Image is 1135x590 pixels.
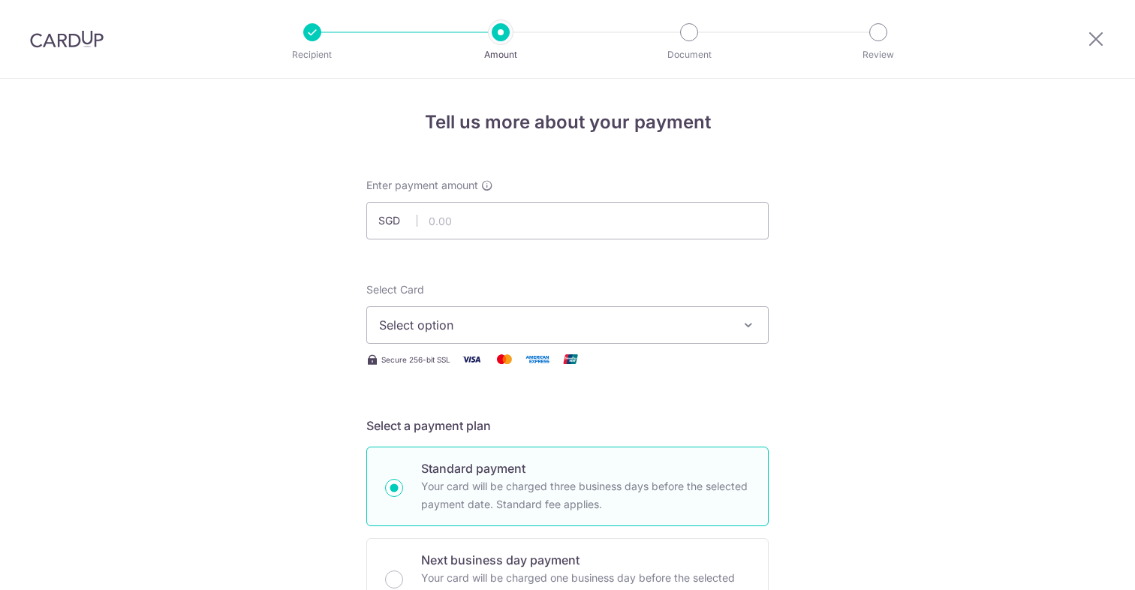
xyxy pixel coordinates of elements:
[366,306,769,344] button: Select option
[366,417,769,435] h5: Select a payment plan
[366,109,769,136] h4: Tell us more about your payment
[257,47,368,62] p: Recipient
[366,202,769,239] input: 0.00
[366,283,424,296] span: translation missing: en.payables.payment_networks.credit_card.summary.labels.select_card
[522,350,552,369] img: American Express
[456,350,486,369] img: Visa
[555,350,586,369] img: Union Pay
[421,551,750,569] p: Next business day payment
[489,350,519,369] img: Mastercard
[381,354,450,366] span: Secure 256-bit SSL
[421,459,750,477] p: Standard payment
[378,213,417,228] span: SGD
[634,47,745,62] p: Document
[30,30,104,48] img: CardUp
[823,47,934,62] p: Review
[366,178,478,193] span: Enter payment amount
[379,316,729,334] span: Select option
[421,477,750,513] p: Your card will be charged three business days before the selected payment date. Standard fee appl...
[445,47,556,62] p: Amount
